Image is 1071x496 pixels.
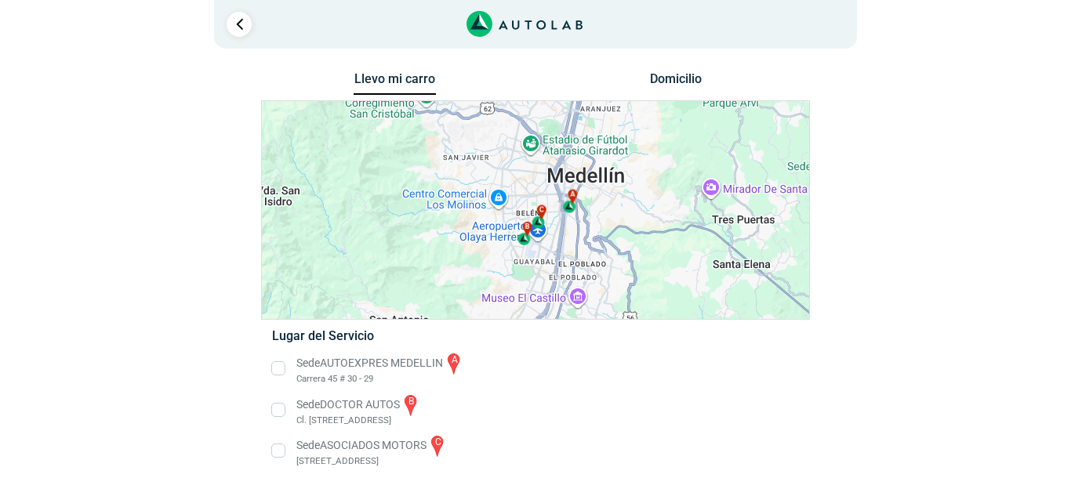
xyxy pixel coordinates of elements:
[227,12,252,37] a: Ir al paso anterior
[539,205,544,215] span: c
[525,222,530,233] span: b
[467,16,583,31] a: Link al sitio de autolab
[354,71,436,96] button: Llevo mi carro
[272,328,798,343] h5: Lugar del Servicio
[635,71,717,94] button: Domicilio
[570,190,575,201] span: a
